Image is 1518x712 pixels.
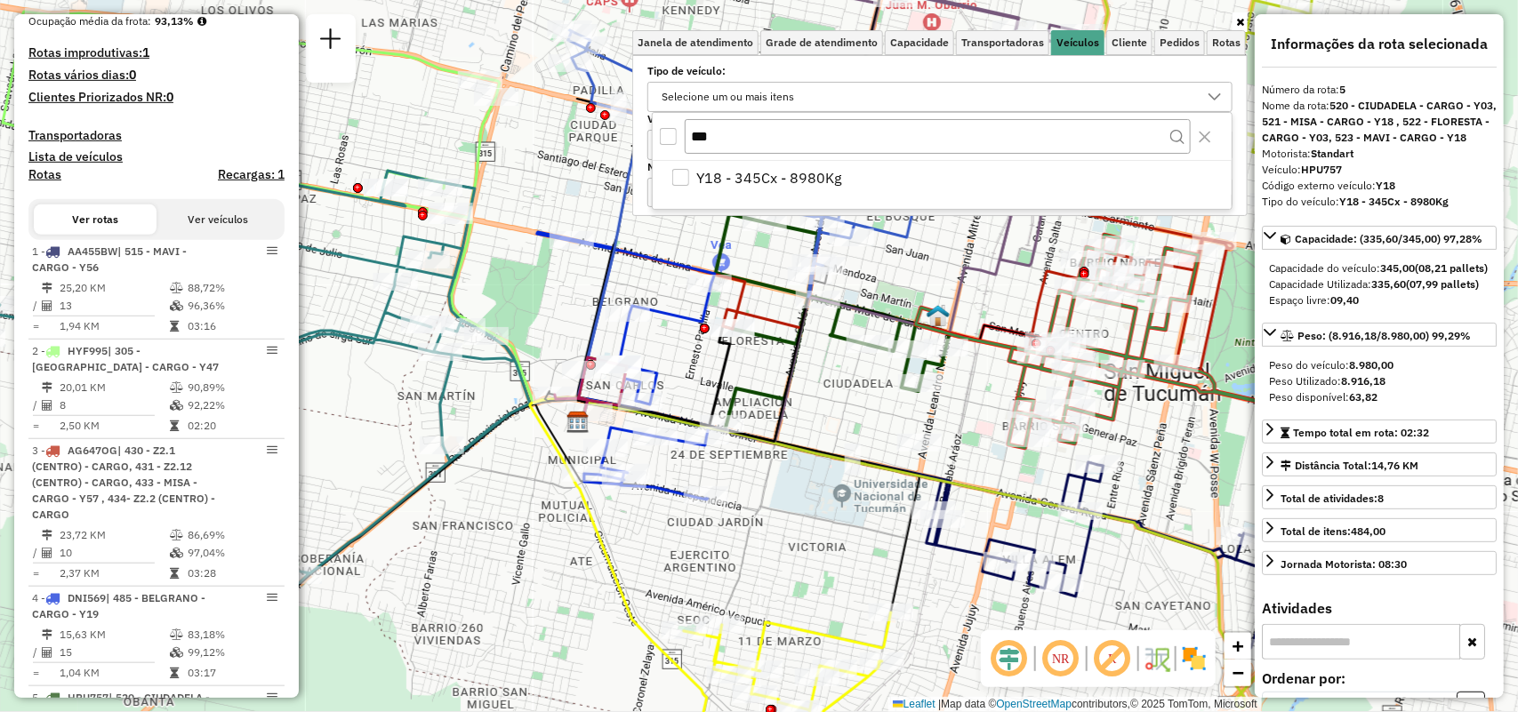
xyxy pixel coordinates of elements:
[129,67,136,83] strong: 0
[1281,556,1407,572] div: Jornada Motorista: 08:30
[267,444,277,455] em: Opções
[32,544,41,562] td: /
[59,297,169,315] td: 13
[157,204,279,235] button: Ver veículos
[1371,277,1406,291] strong: 335,60
[28,14,151,28] span: Ocupação média da frota:
[660,161,1232,195] li: Y18 - 345Cx - 8980Kg
[28,90,285,105] h4: Clientes Priorizados NR:
[187,544,277,562] td: 97,04%
[42,400,52,411] i: Total de Atividades
[267,245,277,256] em: Opções
[267,692,277,702] em: Opções
[1269,373,1490,389] div: Peso Utilizado:
[32,444,215,521] span: 3 -
[170,629,183,640] i: % de utilização do peso
[28,128,285,143] h4: Transportadoras
[155,14,194,28] strong: 93,13%
[32,297,41,315] td: /
[32,444,215,521] span: | 430 - Z2.1 (CENTRO) - CARGO, 431 - Z2.12 (CENTRO) - CARGO, 433 - MISA - CARGO - Y57 , 434- Z2.2...
[313,21,349,61] a: Nova sessão e pesquisa
[187,379,277,396] td: 90,89%
[638,37,753,48] span: Janela de atendimento
[1262,452,1497,476] a: Distância Total:14,76 KM
[1281,524,1385,540] div: Total de itens:
[938,698,941,710] span: |
[1056,37,1099,48] span: Veículos
[59,664,169,682] td: 1,04 KM
[187,664,277,682] td: 03:17
[660,128,677,145] div: All items unselected
[187,317,277,335] td: 03:16
[32,244,187,274] span: | 515 - MAVI - CARGO - Y56
[197,16,206,27] em: Média calculada utilizando a maior ocupação (%Peso ou %Cubagem) de cada rota da sessão. Rotas cro...
[888,697,1262,712] div: Map data © contributors,© 2025 TomTom, Microsoft
[1262,668,1497,689] label: Ordenar por:
[32,644,41,661] td: /
[68,444,117,457] span: AG647OG
[1233,12,1248,32] a: Ocultar filtros
[42,647,52,658] i: Total de Atividades
[59,626,169,644] td: 15,63 KM
[1143,644,1171,673] img: Fluxo de ruas
[170,668,179,678] i: Tempo total em rota
[1269,358,1394,372] span: Peso do veículo:
[32,317,41,335] td: =
[170,420,179,431] i: Tempo total em rota
[766,37,878,48] span: Grade de atendimento
[1339,83,1345,96] strong: 5
[267,592,277,603] em: Opções
[187,279,277,297] td: 88,72%
[961,37,1044,48] span: Transportadoras
[1225,660,1251,686] a: Zoom out
[697,167,842,188] span: Y18 - 345Cx - 8980Kg
[32,344,219,373] span: 2 -
[59,396,169,414] td: 8
[59,544,169,562] td: 10
[1281,458,1418,474] div: Distância Total:
[1262,551,1497,575] a: Jornada Motorista: 08:30
[28,68,285,83] h4: Rotas vários dias:
[1262,323,1497,347] a: Peso: (8.916,18/8.980,00) 99,29%
[1262,36,1497,52] h4: Informações da rota selecionada
[32,591,205,620] span: | 485 - BELGRANO - CARGO - Y19
[1262,420,1497,444] a: Tempo total em rota: 02:32
[68,591,106,604] span: DNI569
[1281,492,1384,505] span: Total de atividades:
[927,304,950,327] img: UDC - Tucuman
[1262,253,1497,316] div: Capacidade: (335,60/345,00) 97,28%
[170,530,183,540] i: % de utilização do peso
[1377,492,1384,505] strong: 8
[1297,329,1471,342] span: Peso: (8.916,18/8.980,00) 99,29%
[1262,350,1497,412] div: Peso: (8.916,18/8.980,00) 99,29%
[1371,459,1418,472] span: 14,76 KM
[42,382,52,393] i: Distância Total
[1233,635,1244,657] span: +
[1180,644,1209,673] img: Exibir/Ocultar setores
[187,396,277,414] td: 92,22%
[1376,179,1395,192] strong: Y18
[42,530,52,540] i: Distância Total
[34,204,157,235] button: Ver rotas
[187,417,277,435] td: 02:20
[1262,485,1497,509] a: Total de atividades:8
[1301,163,1342,176] strong: HPU757
[267,345,277,356] em: Opções
[59,379,169,396] td: 20,01 KM
[647,111,1233,127] label: Veículo:
[997,698,1072,710] a: OpenStreetMap
[1349,390,1377,404] strong: 63,82
[890,37,949,48] span: Capacidade
[1269,292,1490,308] div: Espaço livre:
[1112,37,1147,48] span: Cliente
[1191,123,1219,151] button: Close
[59,417,169,435] td: 2,50 KM
[187,644,277,661] td: 99,12%
[1339,195,1449,208] strong: Y18 - 345Cx - 8980Kg
[1269,260,1490,276] div: Capacidade do veículo:
[1212,37,1241,48] span: Rotas
[1262,146,1497,162] div: Motorista:
[170,300,183,311] i: % de utilização da cubagem
[59,526,169,544] td: 23,72 KM
[59,564,169,582] td: 2,37 KM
